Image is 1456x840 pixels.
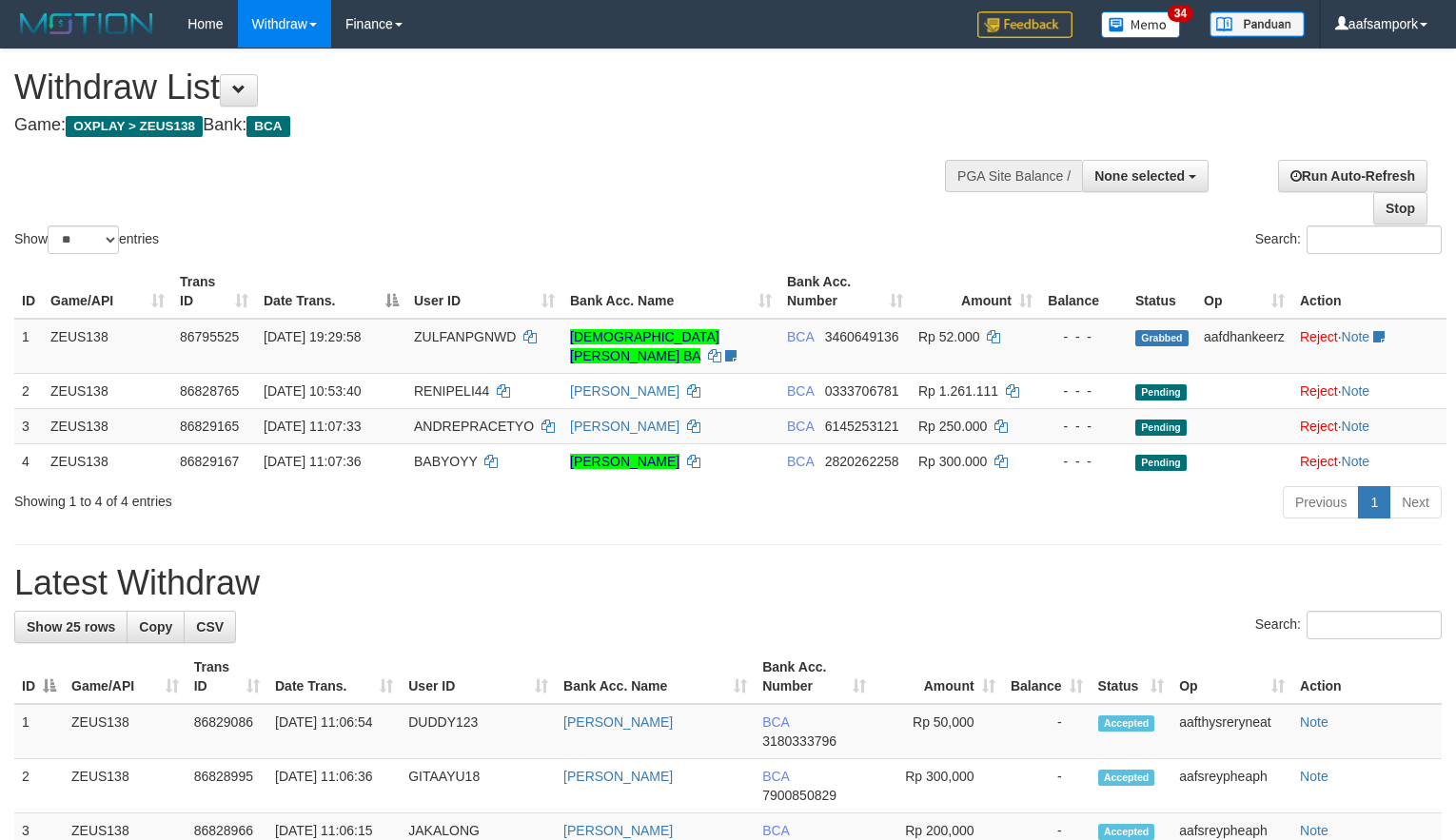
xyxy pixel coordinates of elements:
td: 1 [14,704,64,759]
th: Balance: activate to sort column ascending [1003,650,1091,704]
a: Run Auto-Refresh [1278,160,1427,192]
span: Pending [1135,420,1187,436]
th: User ID: activate to sort column ascending [406,264,562,319]
td: Rp 50,000 [874,704,1002,759]
span: Copy 2820262258 to clipboard [825,454,899,469]
td: ZEUS138 [64,759,187,813]
th: Bank Acc. Name: activate to sort column ascending [556,650,755,704]
span: BCA [246,116,289,137]
div: - - - [1048,381,1120,400]
td: · [1292,319,1446,374]
th: Action [1292,264,1446,319]
a: Previous [1283,486,1359,518]
a: Reject [1300,383,1338,399]
div: - - - [1048,327,1120,346]
a: Next [1389,486,1442,518]
div: PGA Site Balance / [945,160,1082,192]
th: Trans ID: activate to sort column ascending [187,650,267,704]
td: 3 [14,408,43,443]
td: [DATE] 11:06:36 [267,759,401,813]
th: Date Trans.: activate to sort column descending [256,264,406,319]
span: Rp 250.000 [918,419,987,434]
h1: Latest Withdraw [14,564,1442,602]
th: Amount: activate to sort column ascending [874,650,1002,704]
span: Pending [1135,455,1187,471]
span: Rp 1.261.111 [918,383,998,399]
a: Stop [1373,192,1427,225]
span: [DATE] 11:07:33 [264,419,361,434]
label: Show entries [14,225,159,254]
span: ZULFANPGNWD [414,329,516,344]
span: Rp 300.000 [918,454,987,469]
a: [PERSON_NAME] [563,823,673,838]
th: Balance [1040,264,1128,319]
td: ZEUS138 [64,704,187,759]
td: ZEUS138 [43,373,172,408]
th: Bank Acc. Name: activate to sort column ascending [562,264,779,319]
img: Button%20Memo.svg [1101,11,1181,38]
th: Date Trans.: activate to sort column ascending [267,650,401,704]
label: Search: [1255,225,1442,254]
span: Copy 3180333796 to clipboard [762,733,836,749]
th: Trans ID: activate to sort column ascending [172,264,256,319]
th: ID [14,264,43,319]
th: Bank Acc. Number: activate to sort column ascending [755,650,874,704]
span: Rp 52.000 [918,329,980,344]
a: Note [1300,769,1328,784]
a: [DEMOGRAPHIC_DATA][PERSON_NAME] BA [570,329,719,363]
a: Copy [127,611,185,643]
a: [PERSON_NAME] [570,419,679,434]
div: - - - [1048,417,1120,436]
a: [PERSON_NAME] [570,454,679,469]
th: Status [1128,264,1196,319]
td: ZEUS138 [43,319,172,374]
span: Accepted [1098,824,1155,840]
label: Search: [1255,611,1442,639]
span: Copy 6145253121 to clipboard [825,419,899,434]
a: Note [1300,823,1328,838]
td: 86829086 [187,704,267,759]
a: 1 [1358,486,1390,518]
span: BCA [787,454,814,469]
img: MOTION_logo.png [14,10,159,38]
span: Show 25 rows [27,619,115,635]
span: [DATE] 11:07:36 [264,454,361,469]
span: [DATE] 10:53:40 [264,383,361,399]
span: 34 [1168,5,1193,22]
a: [PERSON_NAME] [563,769,673,784]
a: Note [1342,454,1370,469]
div: - - - [1048,452,1120,471]
span: None selected [1094,168,1185,184]
a: Note [1300,714,1328,730]
img: panduan.png [1210,11,1305,37]
span: OXPLAY > ZEUS138 [66,116,203,137]
td: ZEUS138 [43,443,172,479]
span: Copy [139,619,172,635]
span: Copy 3460649136 to clipboard [825,329,899,344]
span: Accepted [1098,715,1155,732]
a: CSV [184,611,236,643]
span: BABYOYY [414,454,478,469]
span: BCA [787,329,814,344]
h4: Game: Bank: [14,116,952,135]
span: [DATE] 19:29:58 [264,329,361,344]
span: 86795525 [180,329,239,344]
th: Bank Acc. Number: activate to sort column ascending [779,264,911,319]
a: Note [1342,383,1370,399]
span: 86828765 [180,383,239,399]
th: ID: activate to sort column descending [14,650,64,704]
th: Op: activate to sort column ascending [1171,650,1292,704]
th: Game/API: activate to sort column ascending [43,264,172,319]
span: RENIPELI44 [414,383,489,399]
span: Copy 7900850829 to clipboard [762,788,836,803]
img: Feedback.jpg [977,11,1072,38]
span: Accepted [1098,770,1155,786]
td: 1 [14,319,43,374]
span: Pending [1135,384,1187,400]
td: ZEUS138 [43,408,172,443]
span: Copy 0333706781 to clipboard [825,383,899,399]
span: Grabbed [1135,330,1189,346]
a: Note [1342,419,1370,434]
span: BCA [762,714,789,730]
a: [PERSON_NAME] [563,714,673,730]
